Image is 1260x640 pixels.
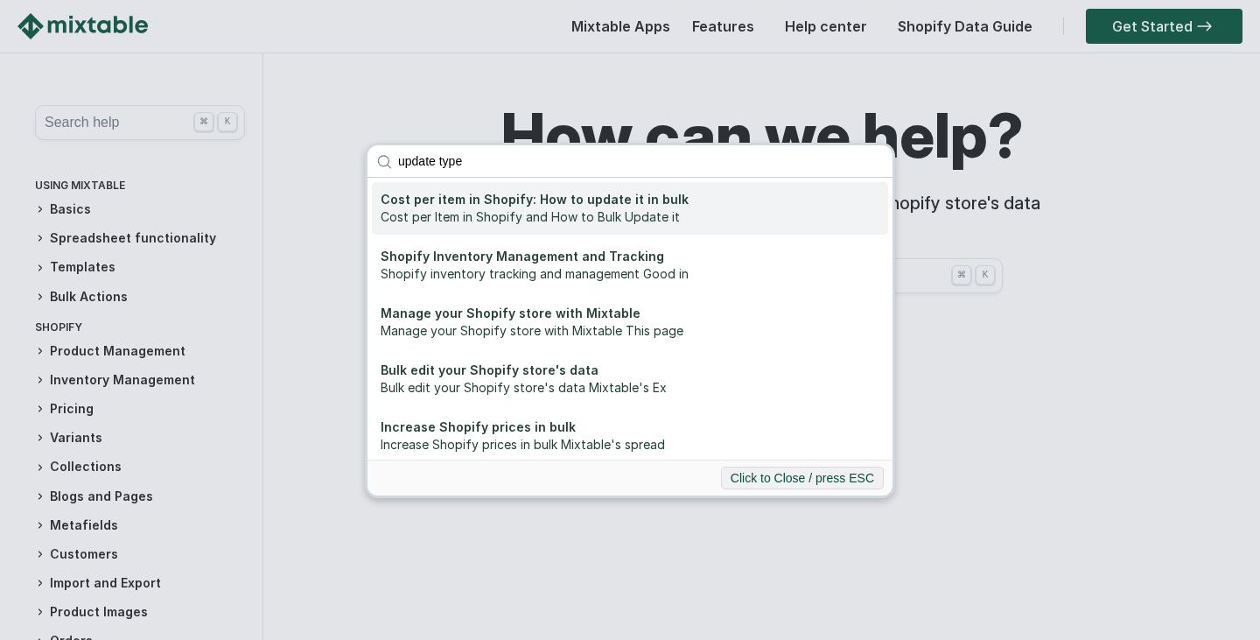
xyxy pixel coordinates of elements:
a: Bulk edit your Shopify store's dataBulk edit your Shopify store's data Mixtable's Ex [372,353,888,405]
a: Manage your Shopify store with MixtableManage your Shopify store with Mixtable This page [372,296,888,348]
img: search [376,154,392,170]
div: Cost per item in Shopify: How to update it in bulk [381,191,879,208]
a: Shopify Inventory Management and TrackingShopify inventory tracking and management Good in [372,239,888,292]
div: Increase Shopify prices in bulk Mixtable's spread [381,436,879,454]
div: Shopify inventory tracking and management Good in [381,265,879,283]
div: Manage your Shopify store with Mixtable [381,305,879,322]
div: Shopify Inventory Management and Tracking [381,248,879,265]
input: Search [389,145,892,177]
a: Cost per item in Shopify: How to update it in bulkCost per Item in Shopify and How to Bulk Update it [372,182,888,235]
div: Bulk edit your Shopify store's data Mixtable's Ex [381,379,879,397]
div: Bulk edit your Shopify store's data [381,362,879,379]
a: Increase Shopify prices in bulkIncrease Shopify prices in bulk Mixtable's spread [372,410,888,462]
button: Click to Close / press ESC [721,467,884,489]
div: Manage your Shopify store with Mixtable This page [381,322,879,340]
div: Increase Shopify prices in bulk [381,418,879,436]
div: Cost per Item in Shopify and How to Bulk Update it [381,208,879,226]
